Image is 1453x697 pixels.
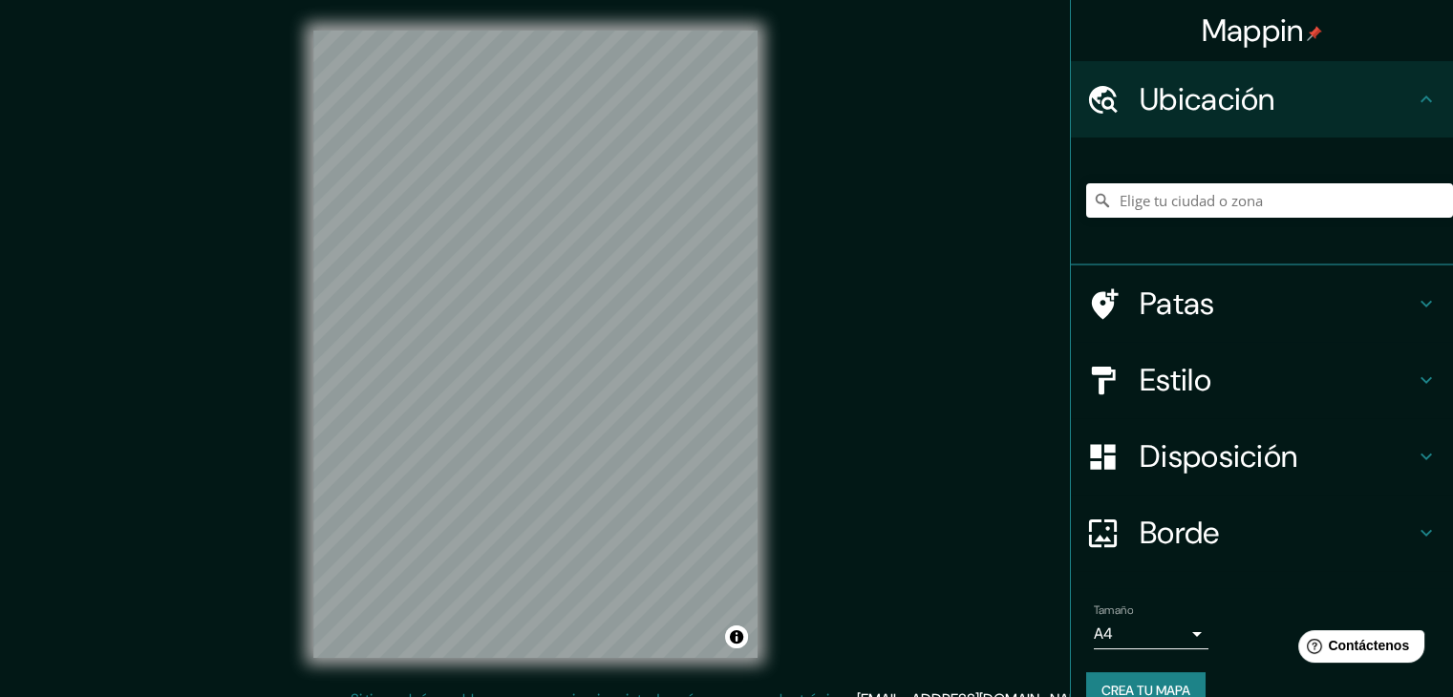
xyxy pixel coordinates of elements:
div: Disposición [1071,418,1453,495]
font: Mappin [1202,11,1304,51]
input: Elige tu ciudad o zona [1086,183,1453,218]
div: A4 [1094,619,1208,649]
div: Ubicación [1071,61,1453,137]
font: Estilo [1140,360,1211,400]
div: Patas [1071,265,1453,342]
font: A4 [1094,623,1113,644]
canvas: Mapa [313,31,758,658]
font: Disposición [1140,436,1297,476]
iframe: Lanzador de widgets de ayuda [1283,623,1432,676]
font: Ubicación [1140,79,1275,119]
button: Activar o desactivar atribución [725,625,748,648]
div: Estilo [1071,342,1453,418]
font: Patas [1140,284,1215,324]
img: pin-icon.png [1307,26,1322,41]
font: Tamaño [1094,602,1133,618]
font: Borde [1140,513,1220,553]
div: Borde [1071,495,1453,571]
